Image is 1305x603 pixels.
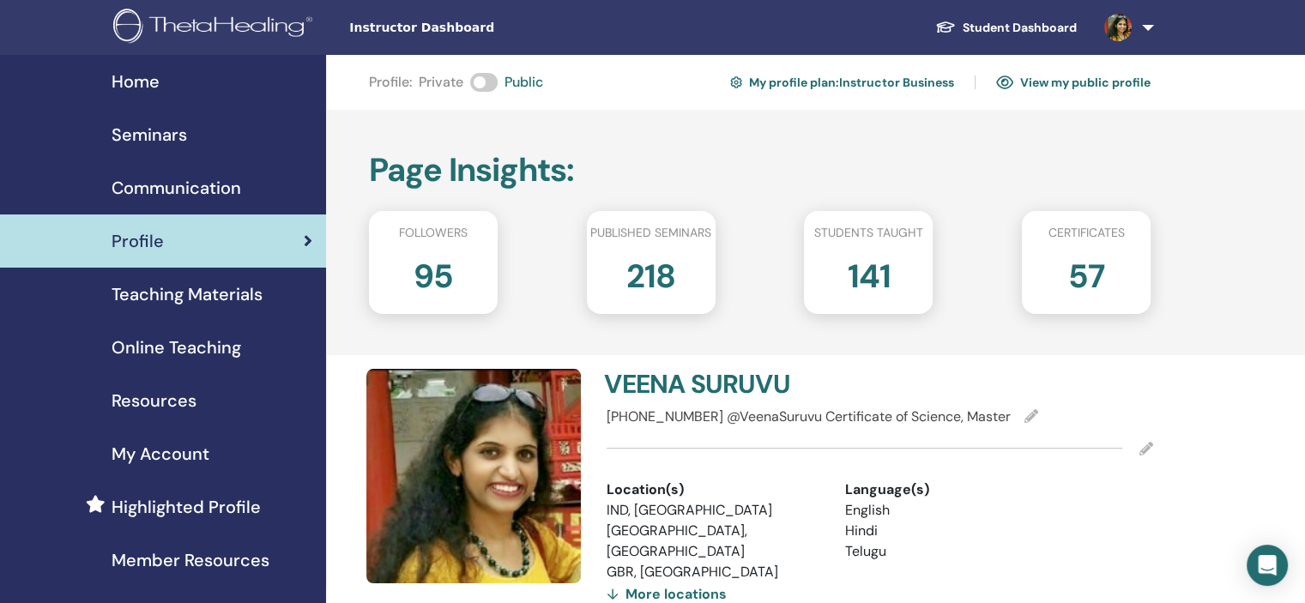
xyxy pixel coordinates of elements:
[112,494,261,520] span: Highlighted Profile
[112,335,241,360] span: Online Teaching
[113,9,318,47] img: logo.png
[112,281,263,307] span: Teaching Materials
[112,175,241,201] span: Communication
[399,224,468,242] span: Followers
[921,12,1091,44] a: Student Dashboard
[414,249,453,297] h2: 95
[1068,249,1104,297] h2: 57
[366,369,581,583] img: default.jpg
[730,69,954,96] a: My profile plan:Instructor Business
[607,562,819,582] li: GBR, [GEOGRAPHIC_DATA]
[419,72,463,93] span: Private
[1048,224,1124,242] span: Certificates
[996,75,1013,90] img: eye.svg
[996,69,1151,96] a: View my public profile
[590,224,711,242] span: Published seminars
[369,72,412,93] span: Profile :
[112,547,269,573] span: Member Resources
[112,388,196,413] span: Resources
[847,249,890,297] h2: 141
[369,151,1151,190] h2: Page Insights :
[845,521,1058,541] li: Hindi
[504,72,543,93] span: Public
[112,122,187,148] span: Seminars
[845,479,1058,500] div: Language(s)
[730,74,742,91] img: cog.svg
[607,500,819,521] li: IND, [GEOGRAPHIC_DATA]
[626,249,675,297] h2: 218
[845,541,1058,562] li: Telugu
[814,224,923,242] span: Students taught
[607,407,1011,425] span: [PHONE_NUMBER] @VeenaSuruvu Certificate of Science, Master
[845,500,1058,521] li: English
[1247,545,1288,586] div: Open Intercom Messenger
[112,441,209,467] span: My Account
[1104,14,1132,41] img: default.jpg
[349,19,607,37] span: Instructor Dashboard
[935,20,956,34] img: graduation-cap-white.svg
[112,69,160,94] span: Home
[607,479,684,500] span: Location(s)
[112,228,164,254] span: Profile
[604,369,869,400] h4: VEENA SURUVU
[607,521,819,562] li: [GEOGRAPHIC_DATA], [GEOGRAPHIC_DATA]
